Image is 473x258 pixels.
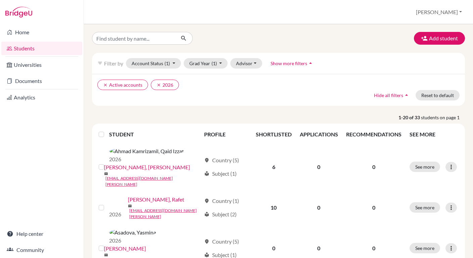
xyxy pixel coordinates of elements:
button: clearActive accounts [97,80,148,90]
span: local_library [204,171,209,176]
span: mail [128,204,132,208]
input: Find student by name... [92,32,175,45]
a: [PERSON_NAME], Rafet [128,196,184,204]
p: 0 [346,244,401,252]
button: See more [410,243,440,253]
td: 0 [296,142,342,191]
div: Country (5) [204,156,239,164]
span: location_on [204,198,209,204]
span: location_on [204,239,209,244]
button: Reset to default [416,90,460,100]
span: local_library [204,212,209,217]
i: clear [103,83,108,87]
a: Analytics [1,91,82,104]
span: Show more filters [271,60,307,66]
th: PROFILE [200,126,252,142]
td: 10 [252,191,296,224]
a: [EMAIL_ADDRESS][DOMAIN_NAME][PERSON_NAME] [129,208,201,220]
a: Home [1,26,82,39]
a: Community [1,243,82,257]
strong: 1-20 of 33 [398,114,421,121]
a: [PERSON_NAME] [104,245,146,253]
th: STUDENT [109,126,200,142]
span: mail [104,253,108,257]
button: Account Status(1) [126,58,181,69]
span: Hide all filters [374,92,403,98]
button: Advisor [230,58,262,69]
div: Country (1) [204,197,239,205]
i: filter_list [97,60,103,66]
span: local_library [204,252,209,258]
button: See more [410,162,440,172]
th: SHORTLISTED [252,126,296,142]
i: arrow_drop_up [307,60,314,67]
img: Amiraslanov, Rafet [109,197,123,210]
th: SEE MORE [406,126,462,142]
span: students on page 1 [421,114,465,121]
div: Subject (2) [204,210,237,218]
button: See more [410,202,440,213]
span: mail [104,172,108,176]
img: Bridge-U [5,7,32,17]
a: Universities [1,58,82,72]
button: clear2026 [151,80,179,90]
p: 2026 [109,210,123,218]
button: [PERSON_NAME] [413,6,465,18]
a: [PERSON_NAME], [PERSON_NAME] [104,163,190,171]
span: (1) [211,60,217,66]
div: Country (5) [204,238,239,246]
td: 0 [296,191,342,224]
i: arrow_drop_up [403,92,410,98]
p: 0 [346,204,401,212]
p: 0 [346,163,401,171]
td: 6 [252,142,296,191]
img: Asadova, Yasmina [109,228,156,236]
a: Help center [1,227,82,241]
button: Add student [414,32,465,45]
a: [EMAIL_ADDRESS][DOMAIN_NAME][PERSON_NAME] [105,175,201,187]
th: RECOMMENDATIONS [342,126,406,142]
div: Subject (1) [204,170,237,178]
img: Ahmad Kamrizamil, Qaid Izzat [109,147,184,155]
a: Documents [1,74,82,88]
button: Show more filtersarrow_drop_up [265,58,320,69]
button: Hide all filtersarrow_drop_up [368,90,416,100]
span: (1) [164,60,170,66]
span: location_on [204,158,209,163]
th: APPLICATIONS [296,126,342,142]
a: Students [1,42,82,55]
i: clear [156,83,161,87]
p: 2026 [109,155,184,163]
span: Filter by [104,60,123,67]
button: Grad Year(1) [184,58,228,69]
p: 2026 [109,236,156,245]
